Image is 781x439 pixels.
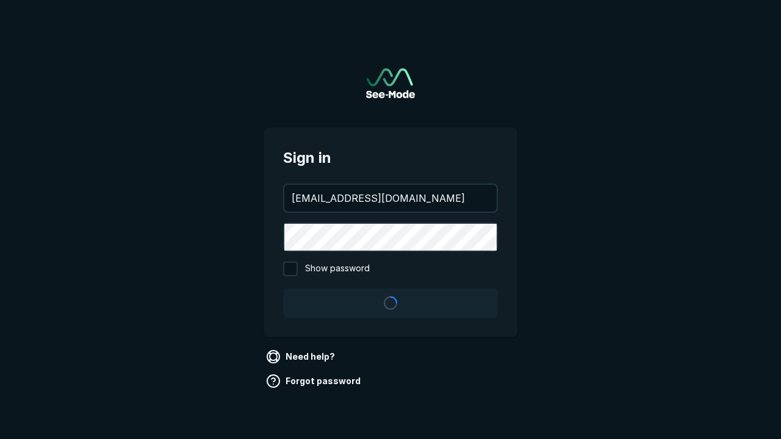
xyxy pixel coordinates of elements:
a: Forgot password [264,371,365,391]
span: Show password [305,262,370,276]
a: Need help? [264,347,340,366]
input: your@email.com [284,185,497,212]
img: See-Mode Logo [366,68,415,98]
span: Sign in [283,147,498,169]
a: Go to sign in [366,68,415,98]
